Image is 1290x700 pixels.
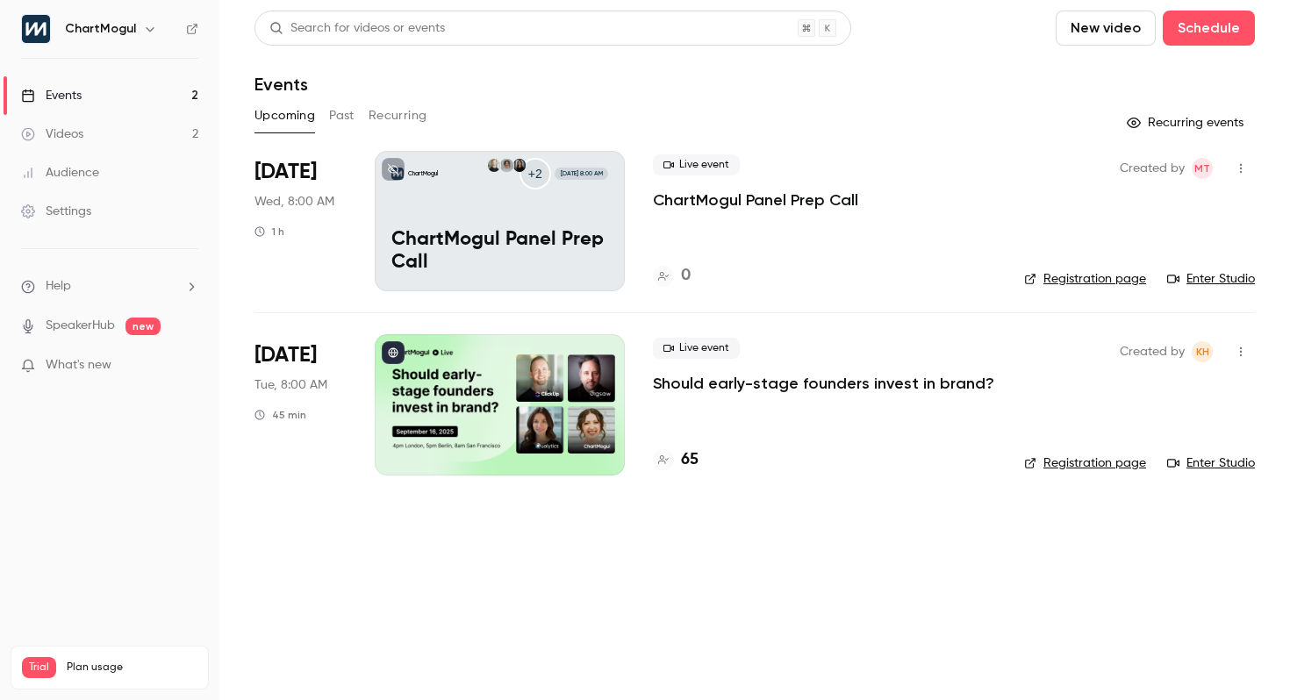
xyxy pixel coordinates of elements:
[22,15,50,43] img: ChartMogul
[681,264,691,288] h4: 0
[520,158,551,189] div: +2
[1024,270,1146,288] a: Registration page
[329,102,355,130] button: Past
[1192,158,1213,179] span: Megan Tennant
[1194,158,1210,179] span: MT
[21,203,91,220] div: Settings
[65,20,136,38] h6: ChartMogul
[1056,11,1156,46] button: New video
[1024,454,1146,472] a: Registration page
[1196,341,1209,362] span: KH
[375,151,625,291] a: ChartMogul Panel Prep CallChartMogul+2Nicole Wojno SmithMegan TennantChris Cunningham[DATE] 8:00 ...
[269,19,445,38] div: Search for videos or events
[653,448,699,472] a: 65
[653,373,994,394] a: Should early-stage founders invest in brand?
[21,125,83,143] div: Videos
[653,264,691,288] a: 0
[1163,11,1255,46] button: Schedule
[22,657,56,678] span: Trial
[369,102,427,130] button: Recurring
[254,225,284,239] div: 1 h
[254,158,317,186] span: [DATE]
[1119,109,1255,137] button: Recurring events
[254,341,317,369] span: [DATE]
[408,169,438,178] p: ChartMogul
[46,356,111,375] span: What's new
[254,376,327,394] span: Tue, 8:00 AM
[500,159,512,171] img: Megan Tennant
[488,159,500,171] img: Chris Cunningham
[653,189,858,211] a: ChartMogul Panel Prep Call
[1192,341,1213,362] span: Kathryn Hurley
[254,151,347,291] div: Sep 10 Wed, 8:00 AM (America/Vancouver)
[21,164,99,182] div: Audience
[653,154,740,175] span: Live event
[653,338,740,359] span: Live event
[254,193,334,211] span: Wed, 8:00 AM
[254,408,306,422] div: 45 min
[1167,270,1255,288] a: Enter Studio
[254,102,315,130] button: Upcoming
[1120,341,1185,362] span: Created by
[391,229,608,275] p: ChartMogul Panel Prep Call
[681,448,699,472] h4: 65
[67,661,197,675] span: Plan usage
[46,317,115,335] a: SpeakerHub
[1120,158,1185,179] span: Created by
[513,159,526,171] img: Nicole Wojno Smith
[555,168,607,180] span: [DATE] 8:00 AM
[254,74,308,95] h1: Events
[21,277,198,296] li: help-dropdown-opener
[46,277,71,296] span: Help
[177,358,198,374] iframe: Noticeable Trigger
[1167,454,1255,472] a: Enter Studio
[21,87,82,104] div: Events
[125,318,161,335] span: new
[254,334,347,475] div: Sep 16 Tue, 4:00 PM (Europe/London)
